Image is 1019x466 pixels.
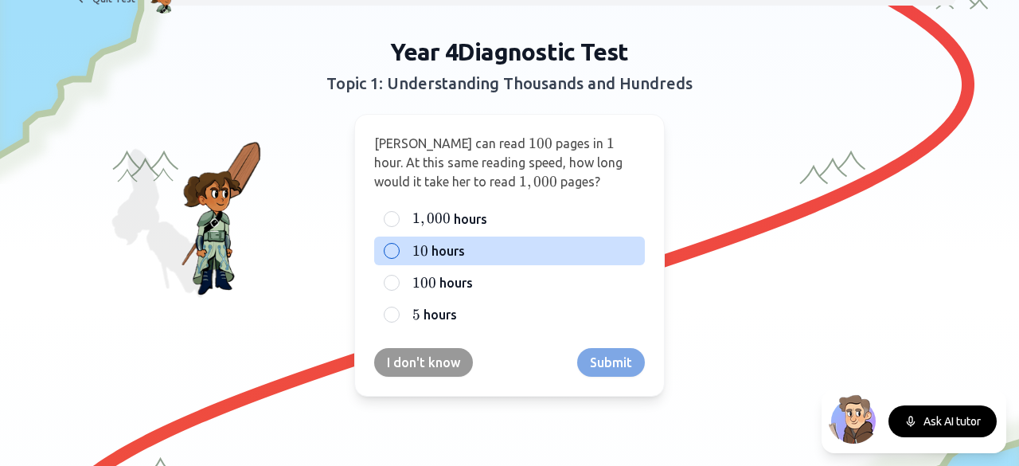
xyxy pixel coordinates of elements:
span: hours [439,273,473,292]
span: 5 [412,306,420,323]
span: 100 [529,135,552,152]
span: hours [431,241,465,260]
h1: Year 4 Diagnostic Test [217,37,802,66]
span: 000 [427,210,451,227]
span: 1 [412,210,420,227]
span: 000 [533,173,557,190]
button: I don't know [374,348,473,377]
button: Ask AI tutor [888,405,997,437]
img: North [828,393,879,444]
span: 1 [519,173,527,190]
span: , [527,173,531,190]
span: pages? [560,174,600,189]
span: [PERSON_NAME] can read [374,136,525,151]
span: hour. At this same reading speed, how long would it take her to read [374,155,623,189]
span: 10 [412,242,428,260]
span: , [420,210,424,227]
span: hours [424,305,457,324]
span: 100 [412,274,436,292]
span: pages in [556,136,603,151]
span: hours [454,210,487,229]
span: 1 [607,135,615,152]
h2: Topic 1: Understanding Thousands and Hundreds [217,72,802,95]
